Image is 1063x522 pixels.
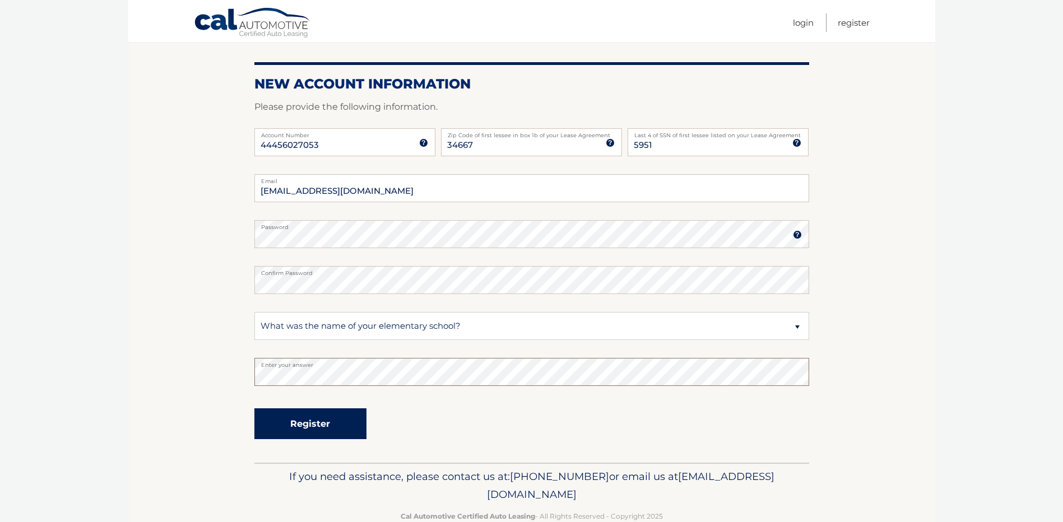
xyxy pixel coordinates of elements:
[254,358,809,367] label: Enter your answer
[254,128,435,156] input: Account Number
[793,230,802,239] img: tooltip.svg
[254,128,435,137] label: Account Number
[792,138,801,147] img: tooltip.svg
[194,7,312,40] a: Cal Automotive
[254,408,366,439] button: Register
[254,174,809,202] input: Email
[254,174,809,183] label: Email
[838,13,870,32] a: Register
[262,510,802,522] p: - All Rights Reserved - Copyright 2025
[628,128,809,156] input: SSN or EIN (last 4 digits only)
[262,468,802,504] p: If you need assistance, please contact us at: or email us at
[254,76,809,92] h2: New Account Information
[441,128,622,156] input: Zip Code
[487,470,774,501] span: [EMAIL_ADDRESS][DOMAIN_NAME]
[254,220,809,229] label: Password
[254,99,809,115] p: Please provide the following information.
[419,138,428,147] img: tooltip.svg
[510,470,609,483] span: [PHONE_NUMBER]
[606,138,615,147] img: tooltip.svg
[628,128,809,137] label: Last 4 of SSN of first lessee listed on your Lease Agreement
[793,13,814,32] a: Login
[441,128,622,137] label: Zip Code of first lessee in box 1b of your Lease Agreement
[401,512,535,520] strong: Cal Automotive Certified Auto Leasing
[254,266,809,275] label: Confirm Password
